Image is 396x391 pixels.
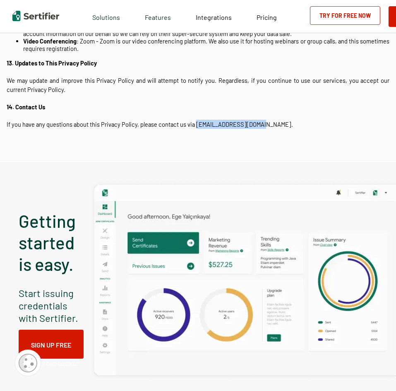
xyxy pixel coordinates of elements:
[23,37,389,52] li: : Zoom - Zoom is our video conferencing platform. We also use it for hosting webinars or group ca...
[23,37,77,45] strong: Video Conferencing
[92,11,120,22] span: Solutions
[196,11,232,22] a: Integrations
[12,11,59,21] img: Sertifier | Digital Credentialing Platform
[7,76,389,94] p: We may update and improve this Privacy Policy and will attempt to notify you. Regardless, if you ...
[257,11,277,22] a: Pricing
[310,6,380,25] a: Try for Free Now
[7,103,45,111] strong: 14. Contact Us
[196,13,232,21] span: Integrations
[19,330,84,359] a: Sign Up FreeNo credit card required
[355,351,396,391] iframe: Chat Widget
[19,287,88,324] span: Start issuing credentials with Sertifier.
[257,13,277,21] span: Pricing
[7,120,389,129] p: If you have any questions about this Privacy Policy, please contact us via [EMAIL_ADDRESS][DOMAIN...
[24,361,78,367] span: No credit card required
[145,11,171,22] span: Features
[19,354,37,372] img: Cookie Popup Icon
[19,210,88,275] span: Getting started is easy.
[7,59,97,67] strong: 13. Updates to This Privacy Policy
